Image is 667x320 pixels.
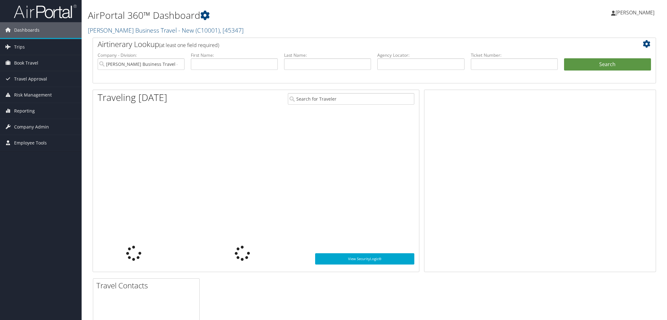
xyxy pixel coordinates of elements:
[14,87,52,103] span: Risk Management
[88,26,244,34] a: [PERSON_NAME] Business Travel - New
[98,39,604,50] h2: Airtinerary Lookup
[14,22,40,38] span: Dashboards
[191,52,278,58] label: First Name:
[284,52,371,58] label: Last Name:
[14,71,47,87] span: Travel Approval
[14,4,77,19] img: airportal-logo.png
[315,253,414,265] a: View SecurityLogic®
[471,52,558,58] label: Ticket Number:
[98,52,185,58] label: Company - Division:
[14,103,35,119] span: Reporting
[88,9,470,22] h1: AirPortal 360™ Dashboard
[611,3,661,22] a: [PERSON_NAME]
[159,42,219,49] span: (at least one field required)
[14,135,47,151] span: Employee Tools
[14,39,25,55] span: Trips
[14,119,49,135] span: Company Admin
[220,26,244,34] span: , [ 45347 ]
[98,91,167,104] h1: Traveling [DATE]
[616,9,654,16] span: [PERSON_NAME]
[96,280,199,291] h2: Travel Contacts
[377,52,464,58] label: Agency Locator:
[14,55,38,71] span: Book Travel
[288,93,414,105] input: Search for Traveler
[564,58,651,71] button: Search
[196,26,220,34] span: ( C10001 )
